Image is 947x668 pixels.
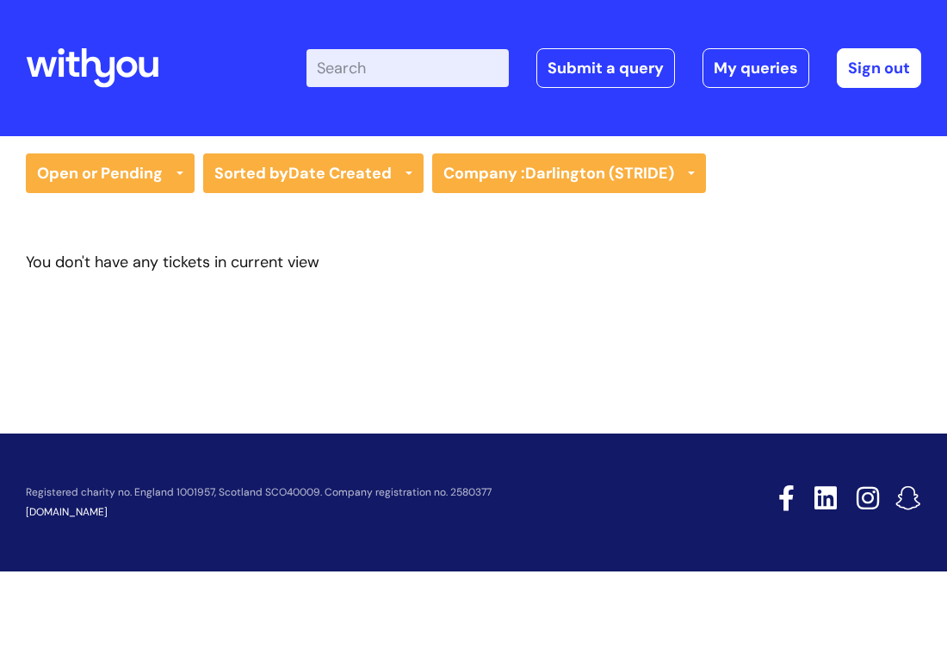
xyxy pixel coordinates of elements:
strong: Darlington (STRIDE) [525,163,674,184]
a: Sign out [837,48,921,88]
a: Submit a query [536,48,675,88]
b: Date Created [288,163,392,184]
a: [DOMAIN_NAME] [26,505,108,519]
a: My queries [703,48,809,88]
div: You don't have any tickets in current view [26,248,921,276]
input: Search [306,49,509,87]
p: Registered charity no. England 1001957, Scotland SCO40009. Company registration no. 2580377 [26,487,691,498]
a: Sorted byDate Created [203,153,424,193]
a: Open or Pending [26,153,195,193]
div: | - [306,48,921,88]
a: Company :Darlington (STRIDE) [432,153,706,193]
